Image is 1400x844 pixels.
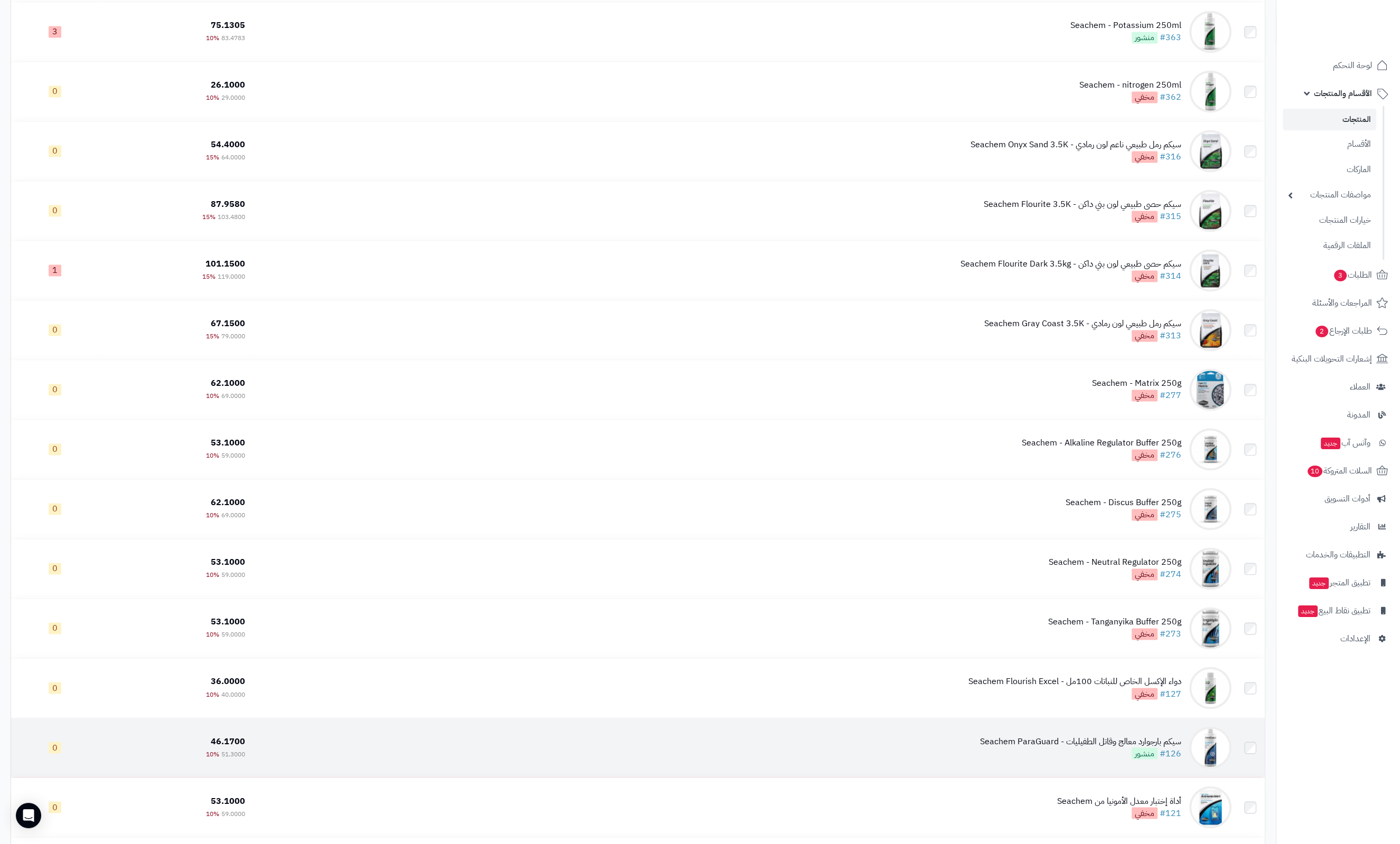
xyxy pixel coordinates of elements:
[221,510,245,520] span: 69.0000
[1350,519,1370,534] span: التقارير
[221,391,245,401] span: 69.0000
[1308,465,1323,477] span: 10
[1160,568,1181,581] a: #274
[1283,53,1394,78] a: لوحة التحكم
[1160,807,1181,819] a: #121
[1347,407,1370,422] span: المدونة
[1057,795,1181,807] div: أداة إختبار معدل الأمونيا من Seachem
[1283,626,1394,651] a: الإعدادات
[221,331,245,341] span: 79.0000
[1160,508,1181,521] a: #275
[1306,463,1372,478] span: السلات المتروكة
[1189,368,1231,411] img: Seachem - Matrix 250g
[1132,628,1158,640] span: مخفي
[1283,374,1394,400] a: العملاء
[1049,556,1181,568] div: Seachem - Neutral Regulator 250g
[206,391,219,401] span: 10%
[1132,211,1158,222] span: مخفي
[1160,449,1181,461] a: #276
[1189,667,1231,709] img: دواء الإكسل الخاص للنباتات 100مل - Seachem Flourish Excel
[1189,547,1231,590] img: Seachem - Neutral Regulator 250g
[1315,325,1328,337] span: 2
[984,318,1181,330] div: سيكم رمل طبيعي لون رمادي - Seachem Gray Coast 3.5K
[211,794,245,807] span: 53.1000
[1308,575,1370,590] span: تطبيق المتجر
[1132,151,1158,163] span: مخفي
[1132,568,1158,580] span: مخفي
[1283,262,1394,288] a: الطلبات3
[211,138,245,151] span: 54.4000
[206,630,219,639] span: 10%
[1340,631,1370,646] span: الإعدادات
[211,19,245,32] span: 75.1305
[1189,70,1231,112] img: Seachem - nitrogen 250ml
[49,205,61,216] span: 0
[49,443,61,455] span: 0
[221,689,245,699] span: 40.0000
[221,153,245,162] span: 64.0000
[211,377,245,390] span: 62.1000
[49,682,61,694] span: 0
[1283,570,1394,595] a: تطبيق المتجرجديد
[211,735,245,747] span: 46.1700
[1314,86,1372,101] span: الأقسام والمنتجات
[1132,270,1158,282] span: مخفي
[218,272,245,281] span: 119.0000
[1283,234,1376,257] a: الملفات الرقمية
[1132,688,1158,699] span: مخفي
[980,735,1181,747] div: سيكم بارجوارد معالج وقاتل الطفيليات - Seachem ParaGuard
[1324,491,1370,506] span: أدوات التسويق
[221,570,245,580] span: 59.0000
[1350,380,1370,394] span: العملاء
[1092,377,1181,390] div: Seachem - Matrix 250g
[1132,509,1158,520] span: مخفي
[1160,91,1181,103] a: #362
[49,324,61,336] span: 0
[49,801,61,813] span: 0
[1048,616,1181,628] div: Seachem - Tanganyika Buffer 250g
[968,676,1181,688] div: دواء الإكسل الخاص للنباتات 100مل - Seachem Flourish Excel
[206,510,219,520] span: 10%
[206,749,219,758] span: 10%
[221,93,245,102] span: 29.0000
[1160,150,1181,163] a: #316
[211,556,245,568] span: 53.1000
[211,437,245,449] span: 53.1000
[1189,488,1231,530] img: Seachem - Discus Buffer 250g
[1189,428,1231,470] img: Seachem - Alkaline Regulator Buffer 250g
[221,33,245,43] span: 83.4783
[211,317,245,330] span: 67.1500
[1160,270,1181,282] a: #314
[1022,437,1181,449] div: Seachem - Alkaline Regulator Buffer 250g
[221,809,245,818] span: 59.0000
[1160,747,1181,760] a: #126
[49,264,61,276] span: 1
[1189,726,1231,769] img: سيكم بارجوارد معالج وقاتل الطفيليات - Seachem ParaGuard
[1334,269,1347,281] span: 3
[1328,25,1390,47] img: logo-2.png
[1132,807,1158,819] span: مخفي
[16,803,41,828] div: Open Intercom Messenger
[1333,58,1372,73] span: لوحة التحكم
[202,212,216,222] span: 15%
[1283,158,1376,181] a: الماركات
[984,198,1181,211] div: سيكم حصى طبيعي لون بني داكن - Seachem Flourite 3.5K
[1309,577,1329,589] span: جديد
[1189,11,1231,53] img: Seachem - Potassium 250ml
[206,331,219,341] span: 15%
[1283,209,1376,232] a: خيارات المنتجات
[1070,20,1181,32] div: Seachem - Potassium 250ml
[1160,628,1181,640] a: #273
[1283,430,1394,456] a: وآتس آبجديد
[49,563,61,574] span: 0
[1079,79,1181,91] div: Seachem - nitrogen 250ml
[49,86,61,97] span: 0
[1189,309,1231,351] img: سيكم رمل طبيعي لون رمادي - Seachem Gray Coast 3.5K
[1189,130,1231,172] img: سيكم رمل طبيعي ناعم لون رمادي - Seachem Onyx Sand 3.5K
[1321,438,1340,449] span: جديد
[1160,687,1181,700] a: #127
[960,258,1181,270] div: سيكم حصى طبيعي لون بني داكن - Seachem Flourite Dark 3.5kg
[1283,486,1394,511] a: أدوات التسويق
[1283,402,1394,428] a: المدونة
[211,675,245,688] span: 36.0000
